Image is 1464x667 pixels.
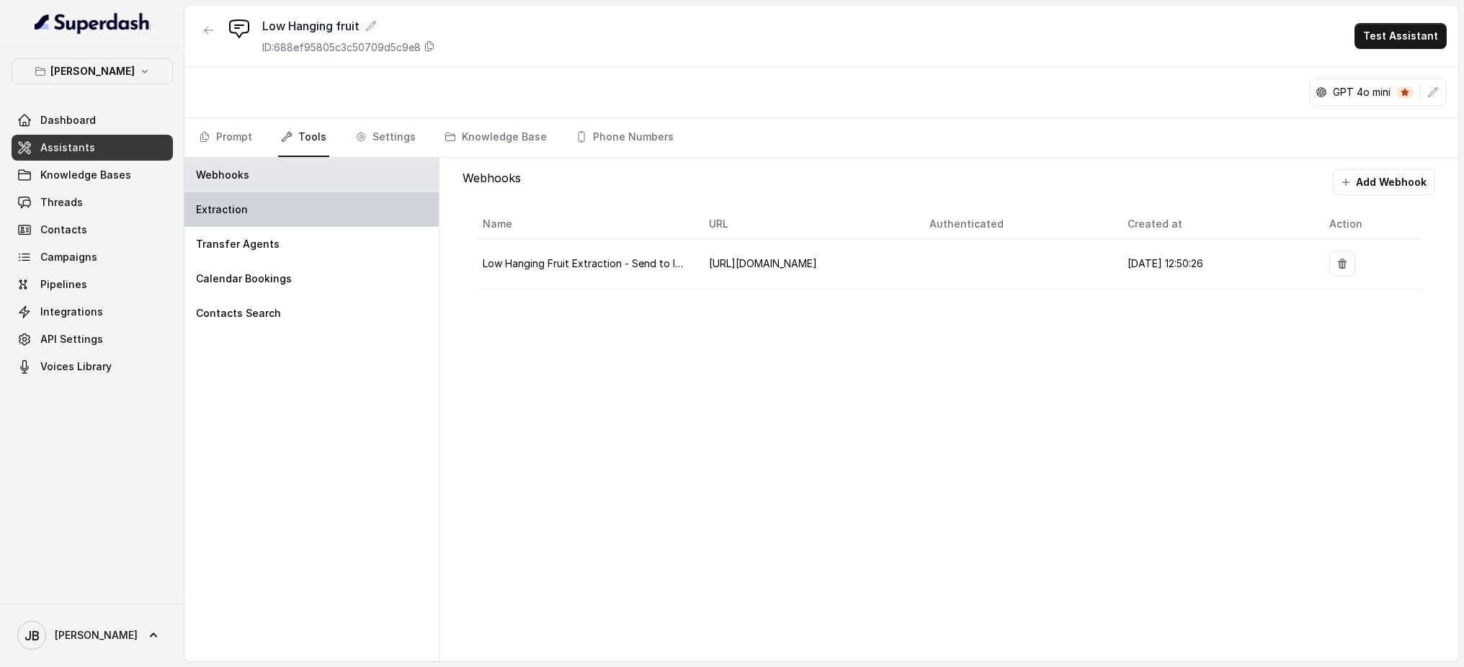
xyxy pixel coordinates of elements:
a: Threads [12,189,173,215]
span: Low Hanging Fruit Extraction - Send to ICP [483,257,689,269]
a: Voices Library [12,354,173,380]
a: API Settings [12,326,173,352]
svg: openai logo [1316,86,1327,98]
span: [URL][DOMAIN_NAME] [709,257,817,269]
p: Transfer Agents [196,237,280,251]
span: Threads [40,195,83,210]
span: Dashboard [40,113,96,127]
a: Prompt [196,118,255,157]
span: Campaigns [40,250,97,264]
a: Phone Numbers [573,118,677,157]
a: Settings [352,118,419,157]
img: light.svg [35,12,151,35]
p: Webhooks [196,168,249,182]
span: API Settings [40,332,103,346]
p: ID: 688ef95805c3c50709d5c9e8 [262,40,421,55]
div: Low Hanging fruit [262,17,435,35]
button: [PERSON_NAME] [12,58,173,84]
a: Contacts [12,217,173,243]
button: Add Webhook [1333,169,1435,195]
button: Test Assistant [1354,23,1447,49]
span: Integrations [40,305,103,319]
a: Tools [278,118,329,157]
a: Campaigns [12,244,173,270]
a: Knowledge Bases [12,162,173,188]
p: [PERSON_NAME] [50,63,135,80]
span: Knowledge Bases [40,168,131,182]
p: GPT 4o mini [1333,85,1391,99]
span: Pipelines [40,277,87,292]
span: Contacts [40,223,87,237]
th: Action [1318,210,1421,239]
a: Pipelines [12,272,173,297]
p: Extraction [196,202,248,217]
span: Voices Library [40,359,112,374]
th: Created at [1116,210,1318,239]
text: JB [24,628,40,643]
th: Authenticated [918,210,1117,239]
a: Integrations [12,299,173,325]
th: URL [697,210,918,239]
span: [PERSON_NAME] [55,628,138,643]
p: Contacts Search [196,306,281,321]
a: Assistants [12,135,173,161]
p: Calendar Bookings [196,272,292,286]
th: Name [477,210,697,239]
nav: Tabs [196,118,1447,157]
span: [DATE] 12:50:26 [1128,257,1203,269]
a: [PERSON_NAME] [12,615,173,655]
a: Knowledge Base [442,118,550,157]
span: Assistants [40,140,95,155]
a: Dashboard [12,107,173,133]
p: Webhooks [463,169,521,195]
